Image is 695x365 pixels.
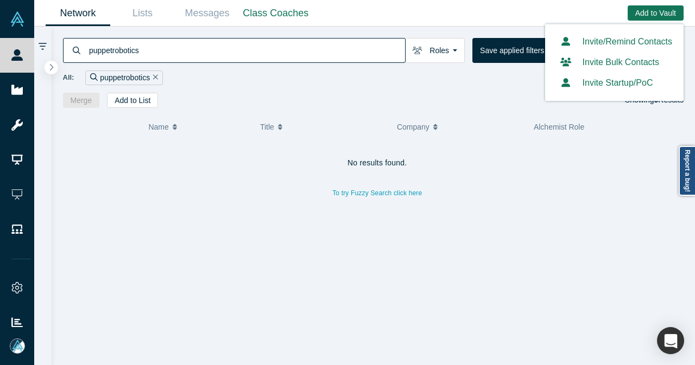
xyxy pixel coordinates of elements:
button: Company [397,116,522,138]
a: Network [46,1,110,26]
input: Search by name, title, company, summary, expertise, investment criteria or topics of focus [88,37,405,63]
button: Invite Bulk Contacts [557,56,659,69]
a: Invite/Remind Contacts [557,37,672,46]
div: puppetrobotics [85,71,162,85]
button: To try Fuzzy Search click here [325,186,429,200]
img: Alchemist Vault Logo [10,11,25,27]
button: Title [260,116,386,138]
a: Class Coaches [239,1,312,26]
button: Roles [405,38,465,63]
a: Report a bug! [679,146,695,196]
span: Company [397,116,429,138]
span: All: [63,72,74,83]
span: Alchemist Role [534,123,584,131]
h4: No results found. [63,158,692,168]
button: Remove Filter [150,72,158,84]
a: Messages [175,1,239,26]
img: Mia Scott's Account [10,338,25,354]
button: Name [148,116,249,138]
button: Add to Vault [628,5,684,21]
span: Name [148,116,168,138]
button: Merge [63,93,100,108]
button: Save applied filters [472,38,552,63]
button: Invite Startup/PoC [557,76,653,89]
button: Add to List [107,93,158,108]
span: Title [260,116,274,138]
a: Lists [110,1,175,26]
